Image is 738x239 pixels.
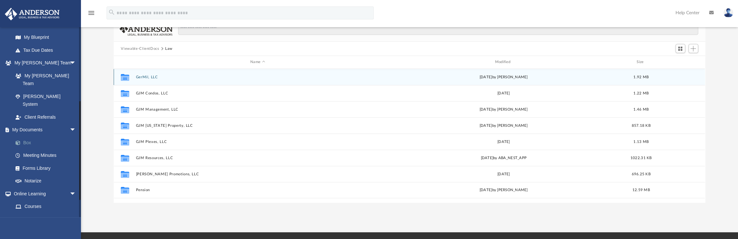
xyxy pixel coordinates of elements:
[382,123,625,128] div: [DATE] by [PERSON_NAME]
[136,91,379,95] button: GJM Condos, LLC
[382,187,625,193] div: [DATE] by [PERSON_NAME]
[9,162,83,175] a: Forms Library
[382,171,625,177] div: [DATE]
[9,213,79,226] a: Video Training
[9,136,86,149] a: Box
[9,175,86,188] a: Notarize
[5,187,83,200] a: Online Learningarrow_drop_down
[136,59,379,65] div: Name
[382,155,625,161] div: [DATE] by ABA_NEST_APP
[9,149,86,162] a: Meeting Minutes
[70,124,83,137] span: arrow_drop_down
[632,172,651,176] span: 696.25 KB
[634,91,649,95] span: 1.22 MB
[5,57,83,70] a: My [PERSON_NAME] Teamarrow_drop_down
[382,139,625,145] div: [DATE]
[382,106,625,112] div: [DATE] by [PERSON_NAME]
[121,46,159,52] button: Viewable-ClientDocs
[9,44,86,57] a: Tax Due Dates
[114,69,705,203] div: grid
[632,188,650,192] span: 12.59 MB
[136,107,379,112] button: GJM Management, LLC
[630,156,652,159] span: 1022.31 KB
[87,9,95,17] i: menu
[382,74,625,80] div: [DATE] by [PERSON_NAME]
[634,75,649,79] span: 1.92 MB
[634,107,649,111] span: 1.46 MB
[136,156,379,160] button: GJM Resources, LLC
[178,23,698,35] input: Search files and folders
[688,44,698,53] button: Add
[9,200,83,213] a: Courses
[136,75,379,79] button: GerMil, LLC
[632,124,651,127] span: 857.18 KB
[657,59,702,65] div: id
[5,124,86,136] a: My Documentsarrow_drop_down
[3,8,62,20] img: Anderson Advisors Platinum Portal
[382,90,625,96] div: [DATE]
[136,140,379,144] button: GJM Plexes, LLC
[136,172,379,176] button: [PERSON_NAME] Promotions, LLC
[165,46,173,52] button: Law
[87,12,95,17] a: menu
[723,8,733,17] img: User Pic
[628,59,654,65] div: Size
[117,59,133,65] div: id
[70,187,83,201] span: arrow_drop_down
[9,111,83,124] a: Client Referrals
[634,140,649,143] span: 1.13 MB
[70,57,83,70] span: arrow_drop_down
[9,31,83,44] a: My Blueprint
[382,59,625,65] div: Modified
[9,90,83,111] a: [PERSON_NAME] System
[676,44,685,53] button: Switch to Grid View
[108,9,115,16] i: search
[136,124,379,128] button: GJM [US_STATE] Property, LLC
[136,188,379,192] button: Pension
[9,69,79,90] a: My [PERSON_NAME] Team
